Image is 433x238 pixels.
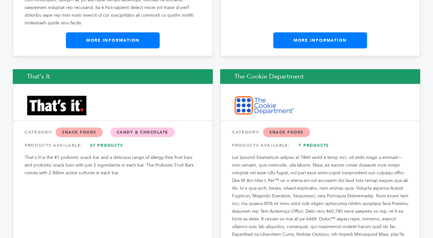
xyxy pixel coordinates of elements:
[66,32,160,48] a: More Information
[292,140,336,151] a: 7 Products
[25,154,201,177] p: That's It is the #1 probiotic snack bar and a delicious range of allergy free fruit bars and prob...
[27,96,86,116] img: That's It
[84,140,129,151] a: 37 Products
[263,127,310,137] span: Snack Foods
[220,69,420,84] h2: The Cookie Department
[56,127,103,137] span: Snack Foods
[232,127,408,138] div: CATEGORY:
[13,69,213,84] h2: That's It
[232,140,408,151] div: PRODUCTS AVAILABLE:
[235,94,294,116] img: The Cookie Department
[110,127,175,137] span: Candy & Chocolate
[25,140,201,151] div: PRODUCTS AVAILABLE:
[273,32,367,48] a: More Information
[25,127,201,138] div: CATEGORY:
